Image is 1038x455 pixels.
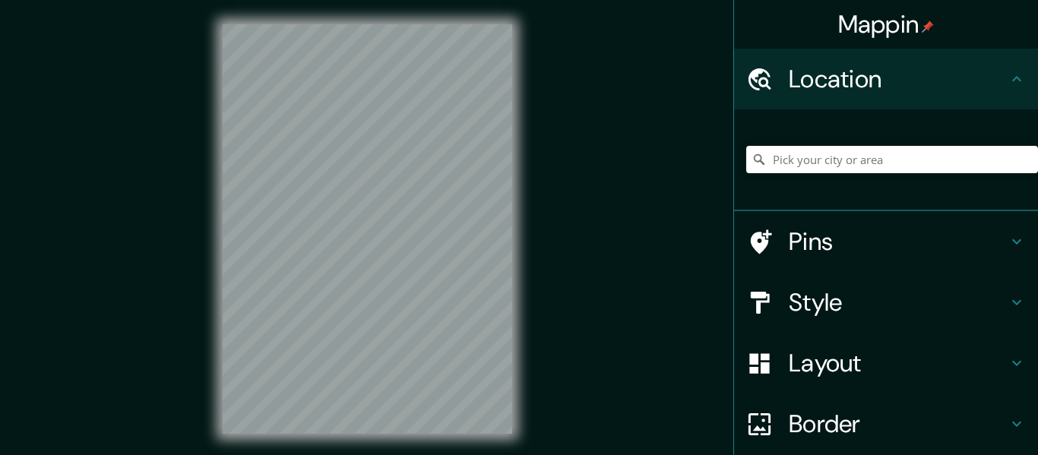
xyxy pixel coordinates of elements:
[903,396,1021,438] iframe: Help widget launcher
[922,21,934,33] img: pin-icon.png
[734,49,1038,109] div: Location
[734,333,1038,393] div: Layout
[789,226,1008,257] h4: Pins
[838,9,935,39] h4: Mappin
[789,409,1008,439] h4: Border
[746,146,1038,173] input: Pick your city or area
[789,64,1008,94] h4: Location
[789,348,1008,378] h4: Layout
[734,272,1038,333] div: Style
[789,287,1008,318] h4: Style
[734,393,1038,454] div: Border
[734,211,1038,272] div: Pins
[223,24,512,434] canvas: Map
